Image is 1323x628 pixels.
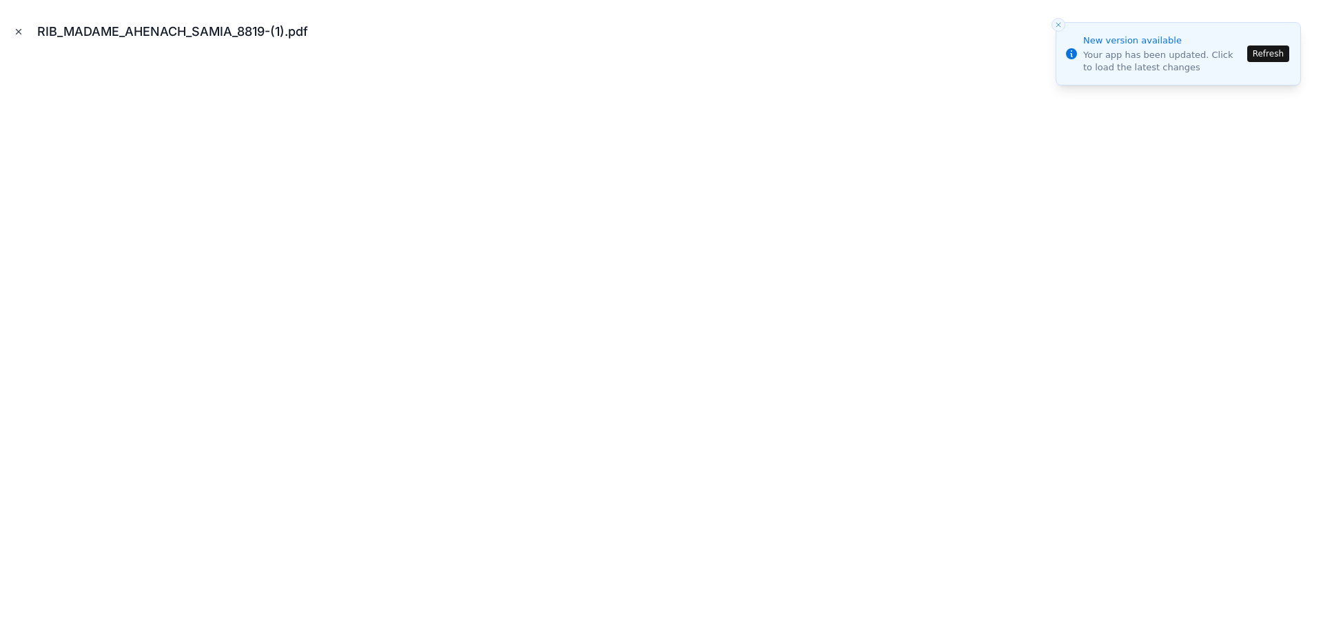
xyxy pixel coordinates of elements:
iframe: pdf-iframe [11,58,1312,617]
button: Close toast [1052,18,1065,32]
button: Close modal [11,24,26,39]
div: New version available [1083,34,1243,48]
div: Your app has been updated. Click to load the latest changes [1083,49,1243,74]
button: Refresh [1247,45,1289,62]
div: RIB_MADAME_AHENACH_SAMIA_8819-(1).pdf [37,22,319,41]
